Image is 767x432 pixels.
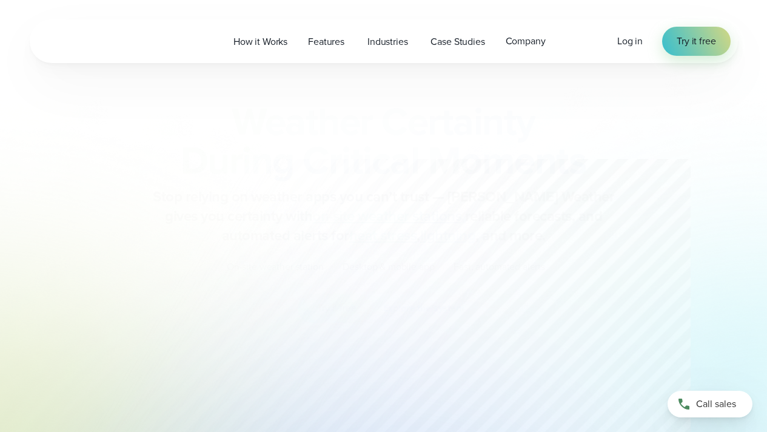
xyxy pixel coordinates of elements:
[662,27,730,56] a: Try it free
[668,391,752,417] a: Call sales
[223,29,298,54] a: How it Works
[308,35,344,49] span: Features
[617,34,643,49] a: Log in
[506,34,546,49] span: Company
[430,35,484,49] span: Case Studies
[420,29,495,54] a: Case Studies
[617,34,643,48] span: Log in
[677,34,715,49] span: Try it free
[696,397,736,411] span: Call sales
[367,35,407,49] span: Industries
[233,35,287,49] span: How it Works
